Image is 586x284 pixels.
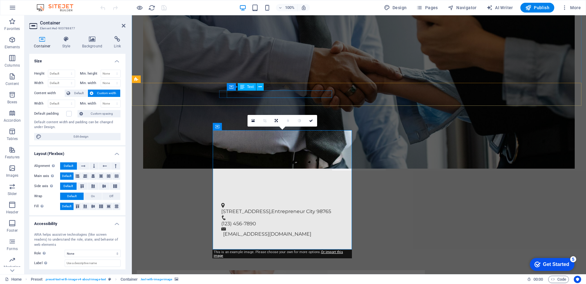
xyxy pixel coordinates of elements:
label: Content width [34,90,65,97]
a: Or import this image [214,250,343,258]
span: Code [551,276,566,283]
span: (123) 456-7890 [89,205,124,211]
button: reload [148,4,155,11]
button: Publish [520,3,554,13]
span: 98765 [185,193,199,199]
button: Default [60,172,74,180]
span: Navigator [448,5,477,11]
span: Pages [416,5,438,11]
h4: Accessibility [29,216,125,227]
p: Boxes [7,100,17,105]
h4: Style [58,36,78,49]
img: Editor Logo [35,4,81,11]
nav: breadcrumb [31,276,179,283]
button: On [84,193,102,200]
button: Code [548,276,569,283]
label: Alignment [34,162,60,170]
span: Off [109,193,113,200]
label: Main axis [34,172,60,180]
span: Text [247,85,254,89]
button: AI Writer [484,3,515,13]
h6: Session time [527,276,543,283]
span: AI Writer [487,5,513,11]
button: Usercentrics [574,276,581,283]
i: Reload page [148,4,155,11]
button: Off [102,193,120,200]
span: [STREET_ADDRESS] [89,193,139,199]
label: Height [34,72,48,75]
h4: Background [78,36,110,49]
button: Click here to leave preview mode and continue editing [136,4,143,11]
span: 00 00 [534,276,543,283]
button: Navigator [445,3,479,13]
span: . text-with-image-image [140,276,172,283]
a: Confirm ( Ctrl ⏎ ) [306,115,317,127]
span: On [91,193,95,200]
p: Forms [7,246,18,251]
button: Custom width [88,90,121,97]
div: Get Started 5 items remaining, 0% complete [3,3,48,16]
p: Elements [5,45,20,50]
h4: Container [29,36,58,49]
input: Use a descriptive name [65,260,121,267]
div: This is an example image. Please choose your own for more options. [212,250,352,258]
h6: 100% [285,4,295,11]
a: Greyscale [294,115,306,127]
p: Columns [5,63,20,68]
p: , [89,193,360,200]
span: Default [67,193,77,200]
span: Default [64,162,73,170]
span: Publish [525,5,549,11]
span: Edit design [43,133,119,140]
a: Click to cancel selection. Double-click to open Pages [5,276,22,283]
h4: Size [29,54,125,65]
p: Footer [7,228,18,233]
h4: Link [109,36,125,49]
span: Default [63,183,73,190]
i: This element is a customizable preset [108,278,111,281]
button: Default [60,183,77,190]
p: Marketing [4,265,20,270]
button: Default [60,203,74,210]
i: This element contains a background [175,278,178,281]
label: Min. width [80,81,101,85]
label: Wrap [34,193,60,200]
button: Default [60,162,77,170]
a: Change orientation [271,115,282,127]
button: Default [65,90,88,97]
p: Tables [7,136,18,141]
p: Slider [8,191,17,196]
div: 5 [44,1,50,7]
button: 100% [276,4,298,11]
p: Favorites [4,26,20,31]
p: Features [5,155,20,160]
p: Content [5,81,19,86]
label: Side axis [34,183,60,190]
h4: Layout (Flexbox) [29,146,125,157]
button: More [559,3,583,13]
label: Width [34,81,48,85]
span: Entrepreneur City [139,193,183,199]
p: Accordion [4,118,21,123]
button: Default [60,193,84,200]
label: Min. height [80,72,101,75]
span: : [538,277,539,282]
a: Crop mode [259,115,271,127]
label: Width [34,102,48,105]
button: Pages [414,3,440,13]
span: Default [62,172,71,180]
span: Design [384,5,407,11]
span: Click to select. Double-click to edit [31,276,43,283]
span: Custom width [95,90,119,97]
span: Click to select. Double-click to edit [121,276,138,283]
label: Min. width [80,102,101,105]
span: . preset-text-with-image-v4-about-image-text [45,276,106,283]
button: Custom spacing [78,110,121,117]
div: Get Started [16,7,43,12]
span: Role [34,250,47,257]
button: Design [382,3,409,13]
p: Images [6,173,19,178]
label: Fill [34,203,60,210]
div: ARIA helps assistive technologies (like screen readers) to understand the role, state, and behavi... [34,232,121,248]
div: Default content width and padding can be changed under Design. [34,120,121,130]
